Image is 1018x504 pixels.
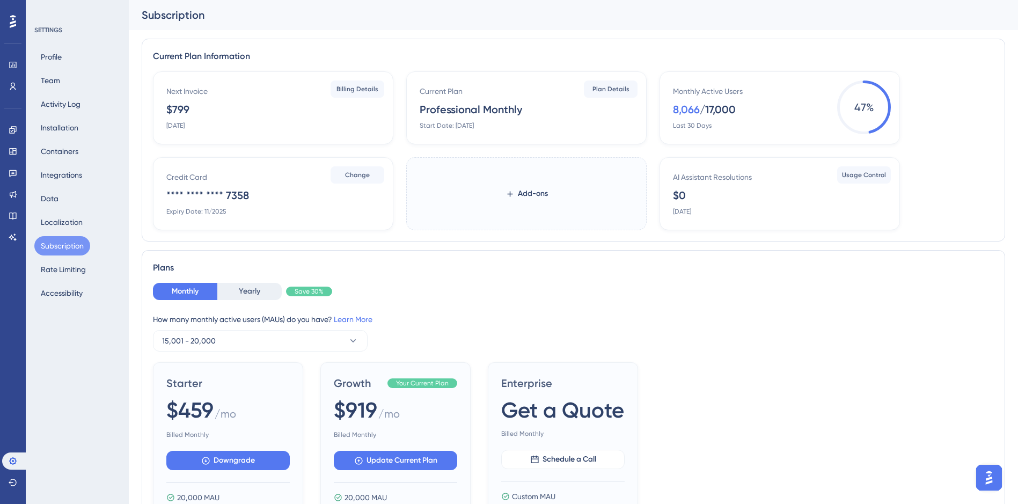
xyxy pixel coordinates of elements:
div: $0 [673,188,686,203]
span: Billed Monthly [334,430,457,439]
button: Downgrade [166,451,290,470]
button: Accessibility [34,283,89,303]
div: [DATE] [673,207,691,216]
button: Activity Log [34,94,87,114]
span: 15,001 - 20,000 [162,334,216,347]
span: / mo [215,406,236,426]
button: 15,001 - 20,000 [153,330,368,352]
span: Schedule a Call [543,453,596,466]
button: Integrations [34,165,89,185]
span: Usage Control [842,171,886,179]
span: Downgrade [214,454,255,467]
button: Containers [34,142,85,161]
div: Professional Monthly [420,102,522,117]
div: [DATE] [166,121,185,130]
span: Enterprise [501,376,625,391]
div: Credit Card [166,171,207,184]
span: Plan Details [592,85,629,93]
div: Next Invoice [166,85,208,98]
div: / 17,000 [700,102,736,117]
span: 20,000 MAU [177,491,219,504]
span: 20,000 MAU [345,491,387,504]
div: Current Plan [420,85,463,98]
button: Team [34,71,67,90]
button: Billing Details [331,81,384,98]
span: Update Current Plan [367,454,437,467]
iframe: UserGuiding AI Assistant Launcher [973,462,1005,494]
span: Billing Details [336,85,378,93]
button: Schedule a Call [501,450,625,469]
div: How many monthly active users (MAUs) do you have? [153,313,994,326]
div: Monthly Active Users [673,85,743,98]
span: $919 [334,395,377,425]
button: Update Current Plan [334,451,457,470]
div: $799 [166,102,189,117]
span: 47 % [837,81,891,134]
span: Billed Monthly [501,429,625,438]
div: Current Plan Information [153,50,994,63]
span: Custom MAU [512,490,555,503]
button: Localization [34,213,89,232]
div: AI Assistant Resolutions [673,171,752,184]
button: Installation [34,118,85,137]
button: Subscription [34,236,90,255]
button: Add-ons [488,184,565,203]
span: / mo [378,406,400,426]
button: Change [331,166,384,184]
span: $459 [166,395,214,425]
button: Yearly [217,283,282,300]
span: Your Current Plan [396,379,449,388]
div: Start Date: [DATE] [420,121,474,130]
div: Expiry Date: 11/2025 [166,207,226,216]
button: Monthly [153,283,217,300]
button: Usage Control [837,166,891,184]
div: Plans [153,261,994,274]
div: Last 30 Days [673,121,712,130]
span: Get a Quote [501,395,624,425]
button: Profile [34,47,68,67]
span: Save 30% [295,287,324,296]
div: SETTINGS [34,26,121,34]
span: Starter [166,376,290,391]
div: 8,066 [673,102,700,117]
button: Data [34,189,65,208]
div: Subscription [142,8,978,23]
span: Billed Monthly [166,430,290,439]
button: Rate Limiting [34,260,92,279]
span: Change [345,171,370,179]
span: Growth [334,376,383,391]
span: Add-ons [518,187,548,200]
button: Plan Details [584,81,638,98]
a: Learn More [334,315,372,324]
